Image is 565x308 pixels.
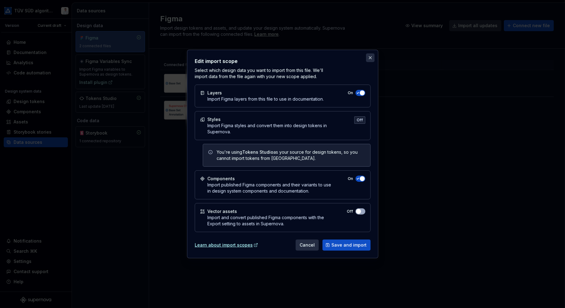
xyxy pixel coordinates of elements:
[300,242,315,248] span: Cancel
[347,209,353,214] label: Off
[242,149,273,155] span: Tokens Studio
[207,96,324,102] div: Import Figma layers from this file to use in documentation.
[207,214,331,227] div: Import and convert published Figma components with the Export setting to assets in Supernova.
[296,239,319,251] button: Cancel
[207,116,221,123] div: Styles
[331,242,367,248] span: Save and import
[207,208,237,214] div: Vector assets
[207,123,338,135] div: Import Figma styles and convert them into design tokens in Supernova.
[348,90,353,95] label: On
[217,149,365,161] div: You're using as your source for design tokens, so you cannot import tokens from [GEOGRAPHIC_DATA].
[207,182,332,194] div: Import published Figma components and their variants to use in design system components and docum...
[322,239,371,251] button: Save and import
[195,67,329,80] p: Select which design data you want to import from this file. We'll import data from the file again...
[348,176,353,181] label: On
[207,176,235,182] div: Components
[195,57,371,65] h2: Edit import scope
[195,242,258,248] a: Learn about import scopes
[207,90,222,96] div: Layers
[354,116,365,124] div: Off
